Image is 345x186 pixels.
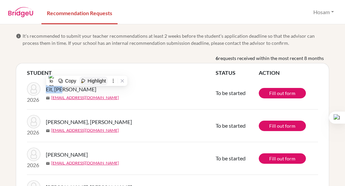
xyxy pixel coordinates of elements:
[259,153,306,164] a: Fill out form
[51,160,119,166] a: [EMAIL_ADDRESS][DOMAIN_NAME]
[51,95,119,101] a: [EMAIL_ADDRESS][DOMAIN_NAME]
[46,161,50,165] span: mail
[46,129,50,133] span: mail
[216,90,246,96] span: To be started
[216,55,218,62] b: 6
[46,96,50,100] span: mail
[27,128,40,136] p: 2026
[23,32,329,46] span: It’s recommended to submit your teacher recommendations at least 2 weeks before the student’s app...
[259,88,306,98] a: Fill out form
[216,155,246,161] span: To be started
[216,122,246,129] span: To be started
[259,69,318,77] th: ACTION
[46,85,96,93] span: Eit, [PERSON_NAME]
[46,118,132,126] span: [PERSON_NAME], [PERSON_NAME]
[46,151,88,159] span: [PERSON_NAME]
[310,6,337,19] button: Hosam
[27,115,40,128] img: Al Darmaki, Mohamed Saif
[51,127,119,133] a: [EMAIL_ADDRESS][DOMAIN_NAME]
[41,1,118,24] a: Recommendation Requests
[27,148,40,161] img: Nikitin, Maksim
[27,82,40,96] img: Eit, Lyn
[8,7,33,17] img: BridgeU logo
[218,55,324,62] span: requests received within the most recent 8 months
[216,69,259,77] th: STATUS
[27,69,216,77] th: STUDENT
[259,121,306,131] a: Fill out form
[16,33,21,39] span: info
[27,161,40,169] p: 2026
[27,96,40,104] p: 2026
